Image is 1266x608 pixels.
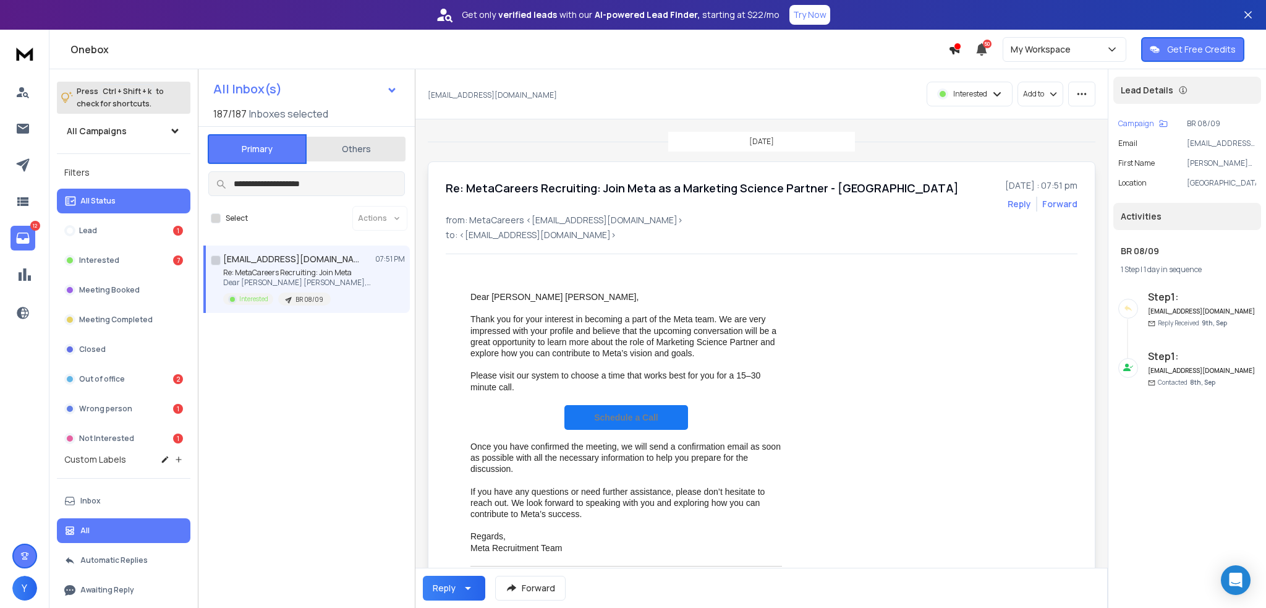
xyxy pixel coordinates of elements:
p: BR 08/09 [295,295,323,304]
p: Automatic Replies [80,555,148,565]
button: All [57,518,190,543]
p: Press to check for shortcuts. [77,85,164,110]
h6: [EMAIL_ADDRESS][DOMAIN_NAME] [1148,307,1256,316]
button: Reply [1008,198,1031,210]
h6: Step 1 : [1148,289,1256,304]
button: Y [12,576,37,601]
p: Wrong person [79,404,132,414]
p: 12 [30,221,40,231]
a: 12 [11,226,35,250]
div: Forward [1042,198,1077,210]
span: 1 Step [1121,264,1139,275]
p: Email [1118,139,1137,148]
span: 9th, Sep [1202,319,1227,327]
button: Meeting Booked [57,278,190,302]
p: Contacted [1158,378,1215,387]
p: Re: MetaCareers Recruiting: Join Meta [223,268,372,278]
span: Ctrl + Shift + k [101,84,153,98]
button: Reply [423,576,485,601]
a: Schedule a Call [564,405,688,430]
p: BR 08/09 [1187,119,1256,129]
h6: [EMAIL_ADDRESS][DOMAIN_NAME] [1148,366,1256,375]
button: Inbox [57,489,190,513]
p: Try Now [793,9,826,21]
button: Meeting Completed [57,307,190,332]
div: 1 [173,226,183,236]
p: Add to [1023,89,1044,99]
p: Get Free Credits [1167,43,1236,56]
button: Others [307,135,406,163]
h1: All Campaigns [67,125,127,137]
p: Out of office [79,374,125,384]
button: Forward [495,576,566,601]
span: 8th, Sep [1190,378,1215,387]
h3: Filters [57,164,190,181]
div: Activities [1113,203,1261,230]
div: Reply [433,582,456,594]
p: Meeting Completed [79,315,153,325]
strong: AI-powered Lead Finder, [595,9,700,21]
div: 7 [173,255,183,265]
button: Not Interested1 [57,426,190,451]
p: [DATE] : 07:51 pm [1005,179,1077,192]
h1: Re: MetaCareers Recruiting: Join Meta as a Marketing Science Partner - [GEOGRAPHIC_DATA] [446,179,959,197]
button: All Status [57,189,190,213]
p: to: <[EMAIL_ADDRESS][DOMAIN_NAME]> [446,229,1077,241]
h1: All Inbox(s) [213,83,282,95]
button: Lead1 [57,218,190,243]
h3: Inboxes selected [249,106,328,121]
p: All Status [80,196,116,206]
p: [GEOGRAPHIC_DATA] [1187,178,1256,188]
p: First Name [1118,158,1155,168]
p: Not Interested [79,434,134,443]
div: Regards, Meta Recruitment Team [470,531,782,553]
p: My Workspace [1011,43,1076,56]
p: Meeting Booked [79,285,140,295]
p: Interested [953,89,987,99]
p: Get only with our starting at $22/mo [462,9,780,21]
button: Try Now [789,5,830,25]
p: Dear [PERSON_NAME] [PERSON_NAME], Thank you [223,278,372,288]
p: Interested [79,255,119,265]
label: Select [226,213,248,223]
span: 1 day in sequence [1144,264,1202,275]
div: Thank you for your interest in becoming a part of the Meta team. We are very impressed with your ... [470,314,782,359]
button: Interested7 [57,248,190,273]
p: Campaign [1118,119,1154,129]
p: [DATE] [749,137,774,147]
img: logo [12,42,37,65]
div: | [1121,265,1254,275]
p: [PERSON_NAME] [PERSON_NAME] [1187,158,1256,168]
h1: Onebox [70,42,948,57]
p: location [1118,178,1147,188]
button: Awaiting Reply [57,578,190,602]
div: 1 [173,434,183,443]
h1: [EMAIL_ADDRESS][DOMAIN_NAME] [223,253,359,265]
p: from: MetaCareers <[EMAIL_ADDRESS][DOMAIN_NAME]> [446,214,1077,226]
button: Primary [208,134,307,164]
button: Campaign [1118,119,1168,129]
p: [EMAIL_ADDRESS][DOMAIN_NAME] [428,90,557,100]
p: 07:51 PM [375,254,405,264]
button: Closed [57,337,190,362]
div: Open Intercom Messenger [1221,565,1251,595]
p: Interested [239,294,268,304]
h6: Step 1 : [1148,349,1256,364]
p: Inbox [80,496,101,506]
span: 50 [983,40,992,48]
p: Awaiting Reply [80,585,134,595]
h1: BR 08/09 [1121,245,1254,257]
div: 2 [173,374,183,384]
p: Closed [79,345,106,354]
button: Automatic Replies [57,548,190,573]
p: Lead [79,226,97,236]
div: Once you have confirmed the meeting, we will send a confirmation email as soon as possible with a... [470,441,782,475]
button: All Campaigns [57,119,190,143]
p: Lead Details [1121,84,1173,96]
button: Get Free Credits [1141,37,1244,62]
button: Wrong person1 [57,396,190,421]
button: Out of office2 [57,367,190,392]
